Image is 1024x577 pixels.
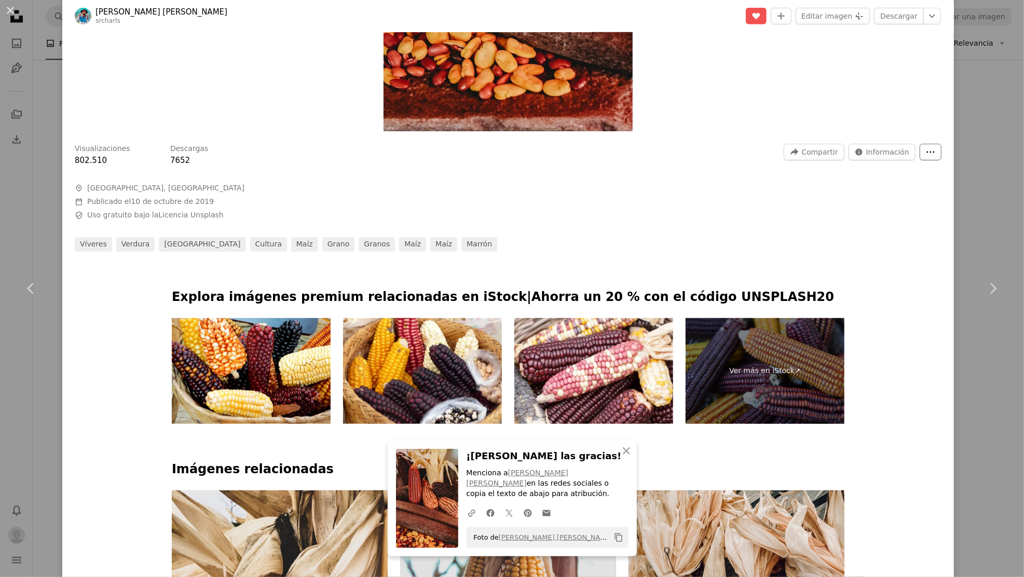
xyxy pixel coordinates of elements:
[920,144,941,160] button: Más acciones
[849,144,916,160] button: Estadísticas sobre esta imagen
[170,144,208,154] h3: Descargas
[796,8,870,24] button: Editar imagen
[481,502,500,523] a: Comparte en Facebook
[95,7,227,17] a: [PERSON_NAME] [PERSON_NAME]
[359,237,395,252] a: Granos
[500,502,518,523] a: Comparte en Twitter
[75,156,107,165] span: 802.510
[87,197,214,205] span: Publicado el
[172,461,844,478] h4: Imágenes relacionadas
[962,239,1024,338] a: Siguiente
[469,529,610,546] span: Foto de en
[537,502,556,523] a: Comparte por correo electrónico
[75,8,91,24] img: Ve al perfil de Roberto Carlos Román Don
[467,468,629,499] p: Menciona a en las redes sociales o copia el texto de abajo para atribución.
[399,237,426,252] a: maíz
[172,289,844,306] p: Explora imágenes premium relacionadas en iStock | Ahorra un 20 % con el código UNSPLASH20
[322,237,355,252] a: grano
[75,237,112,252] a: víveres
[170,156,190,165] span: 7652
[250,237,287,252] a: cultura
[172,318,331,424] img: Peruvian Corn
[131,197,214,205] time: 10 de octubre de 2019, 12:51:53 GMT-5
[686,318,844,424] a: Ver más en iStock↗
[343,318,502,424] img: Coloridos cachorros de maíz en busket
[87,210,224,221] span: Uso gratuito bajo la
[116,237,155,252] a: verdura
[430,237,457,252] a: Maíz
[159,237,245,252] a: [GEOGRAPHIC_DATA]
[95,17,120,24] a: srcharls
[866,144,909,160] span: Información
[467,469,569,487] a: [PERSON_NAME] [PERSON_NAME]
[514,318,673,424] img: maíz seco
[746,8,767,24] button: No me gusta
[518,502,537,523] a: Comparte en Pinterest
[923,8,941,24] button: Elegir el tamaño de descarga
[158,211,223,219] a: Licencia Unsplash
[874,8,924,24] a: Descargar
[467,449,629,464] h3: ¡[PERSON_NAME] las gracias!
[499,533,613,541] a: [PERSON_NAME] [PERSON_NAME]
[75,144,130,154] h3: Visualizaciones
[784,144,844,160] button: Compartir esta imagen
[87,183,244,194] span: [GEOGRAPHIC_DATA], [GEOGRAPHIC_DATA]
[801,144,838,160] span: Compartir
[771,8,791,24] button: Añade a la colección
[291,237,318,252] a: maíz
[610,529,627,546] button: Copiar al portapapeles
[461,237,497,252] a: marrón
